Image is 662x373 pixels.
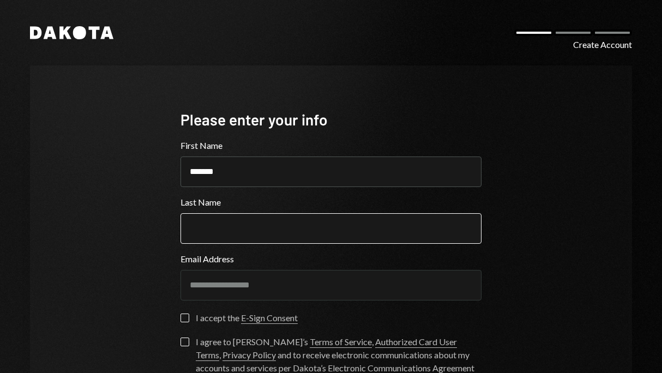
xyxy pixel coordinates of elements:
[180,139,482,152] label: First Name
[241,312,298,324] a: E-Sign Consent
[180,109,482,130] div: Please enter your info
[222,350,276,361] a: Privacy Policy
[573,38,632,51] div: Create Account
[310,336,372,348] a: Terms of Service
[196,311,298,324] div: I accept the
[180,314,189,322] button: I accept the E-Sign Consent
[180,338,189,346] button: I agree to [PERSON_NAME]’s Terms of Service, Authorized Card User Terms, Privacy Policy and to re...
[196,336,457,361] a: Authorized Card User Terms
[180,252,482,266] label: Email Address
[180,196,482,209] label: Last Name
